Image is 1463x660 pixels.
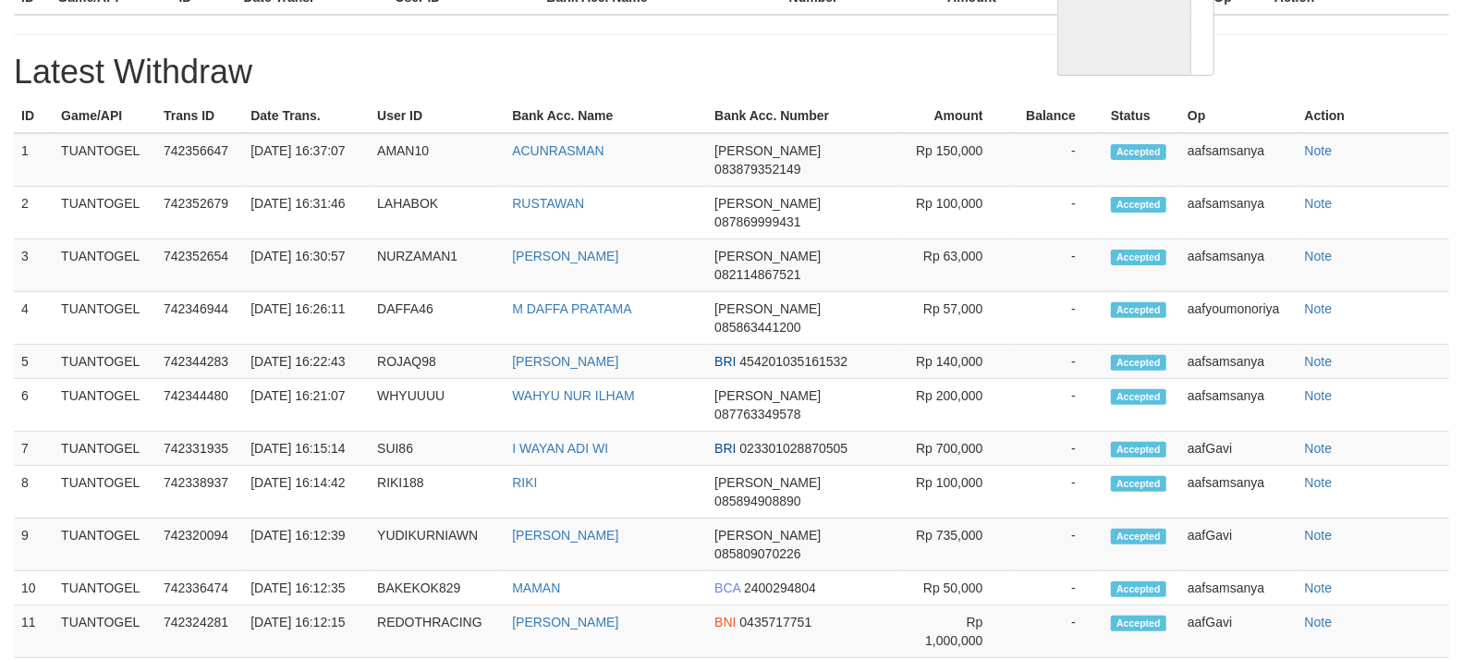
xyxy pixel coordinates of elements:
td: - [1011,292,1103,345]
a: [PERSON_NAME] [512,249,618,263]
span: 2400294804 [744,581,816,595]
td: 9 [14,519,54,571]
td: 4 [14,292,54,345]
td: TUANTOGEL [54,133,156,187]
td: BAKEKOK829 [370,571,505,605]
span: Accepted [1111,581,1166,597]
td: 5 [14,345,54,379]
td: aafsamsanya [1180,379,1298,432]
a: MAMAN [512,581,560,595]
th: Trans ID [156,99,243,133]
td: [DATE] 16:31:46 [243,187,370,239]
td: TUANTOGEL [54,519,156,571]
td: 742320094 [156,519,243,571]
td: - [1011,605,1103,658]
span: 085863441200 [714,320,800,335]
td: Rp 100,000 [901,187,1010,239]
td: Rp 150,000 [901,133,1010,187]
span: Accepted [1111,442,1166,458]
span: 085894908890 [714,494,800,508]
th: Balance [1011,99,1103,133]
th: User ID [370,99,505,133]
span: 087763349578 [714,407,800,422]
span: 0435717751 [740,615,812,629]
td: TUANTOGEL [54,379,156,432]
td: 742346944 [156,292,243,345]
td: 742356647 [156,133,243,187]
td: aafyoumonoriya [1180,292,1298,345]
td: aafGavi [1180,605,1298,658]
span: Accepted [1111,389,1166,405]
h1: Latest Withdraw [14,54,1449,91]
a: Note [1305,441,1333,456]
td: LAHABOK [370,187,505,239]
td: - [1011,133,1103,187]
td: [DATE] 16:26:11 [243,292,370,345]
span: [PERSON_NAME] [714,143,821,158]
td: - [1011,239,1103,292]
span: [PERSON_NAME] [714,528,821,543]
td: 3 [14,239,54,292]
a: Note [1305,615,1333,629]
a: M DAFFA PRATAMA [512,301,631,316]
td: [DATE] 16:12:39 [243,519,370,571]
th: Game/API [54,99,156,133]
th: Status [1103,99,1180,133]
td: aafsamsanya [1180,239,1298,292]
td: aafsamsanya [1180,133,1298,187]
td: 742352654 [156,239,243,292]
td: Rp 735,000 [901,519,1010,571]
td: [DATE] 16:14:42 [243,466,370,519]
td: [DATE] 16:15:14 [243,432,370,466]
td: aafGavi [1180,432,1298,466]
td: Rp 57,000 [901,292,1010,345]
td: [DATE] 16:12:35 [243,571,370,605]
a: I WAYAN ADI WI [512,441,608,456]
a: Note [1305,196,1333,211]
td: - [1011,519,1103,571]
span: [PERSON_NAME] [714,196,821,211]
span: Accepted [1111,250,1166,265]
a: [PERSON_NAME] [512,528,618,543]
td: ROJAQ98 [370,345,505,379]
td: Rp 63,000 [901,239,1010,292]
td: TUANTOGEL [54,432,156,466]
th: Action [1298,99,1449,133]
td: aafsamsanya [1180,466,1298,519]
span: Accepted [1111,529,1166,544]
span: 023301028870505 [740,441,848,456]
td: Rp 1,000,000 [901,605,1010,658]
td: TUANTOGEL [54,466,156,519]
td: NURZAMAN1 [370,239,505,292]
span: Accepted [1111,616,1166,631]
td: Rp 50,000 [901,571,1010,605]
td: Rp 140,000 [901,345,1010,379]
td: - [1011,571,1103,605]
td: [DATE] 16:30:57 [243,239,370,292]
td: Rp 100,000 [901,466,1010,519]
th: Date Trans. [243,99,370,133]
td: TUANTOGEL [54,239,156,292]
td: 1 [14,133,54,187]
a: Note [1305,143,1333,158]
span: [PERSON_NAME] [714,475,821,490]
td: Rp 200,000 [901,379,1010,432]
td: [DATE] 16:37:07 [243,133,370,187]
th: Amount [901,99,1010,133]
td: 11 [14,605,54,658]
a: [PERSON_NAME] [512,354,618,369]
span: 082114867521 [714,267,800,282]
span: [PERSON_NAME] [714,301,821,316]
td: 742344283 [156,345,243,379]
a: Note [1305,528,1333,543]
a: WAHYU NUR ILHAM [512,388,635,403]
td: TUANTOGEL [54,605,156,658]
th: ID [14,99,54,133]
td: WHYUUUU [370,379,505,432]
span: 454201035161532 [740,354,848,369]
td: YUDIKURNIAWN [370,519,505,571]
span: Accepted [1111,144,1166,160]
span: Accepted [1111,476,1166,492]
th: Bank Acc. Number [707,99,901,133]
td: DAFFA46 [370,292,505,345]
